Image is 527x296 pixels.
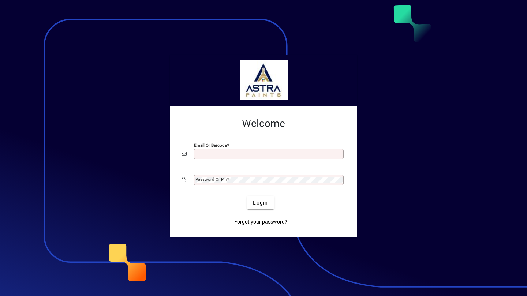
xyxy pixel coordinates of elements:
[234,218,287,226] span: Forgot your password?
[195,177,227,182] mat-label: Password or Pin
[194,143,227,148] mat-label: Email or Barcode
[231,215,290,228] a: Forgot your password?
[253,199,268,207] span: Login
[182,117,345,130] h2: Welcome
[247,196,274,209] button: Login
